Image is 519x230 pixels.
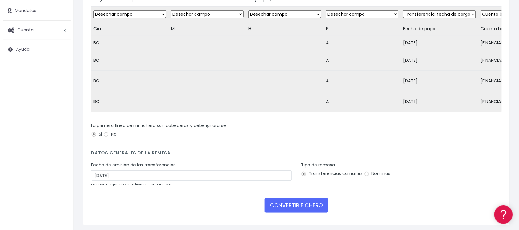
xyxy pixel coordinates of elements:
[168,22,246,36] td: M
[323,91,401,112] td: A
[401,91,478,112] td: [DATE]
[16,46,30,53] span: Ayuda
[103,131,117,137] label: No
[364,170,390,177] label: Nóminas
[401,71,478,91] td: [DATE]
[323,36,401,50] td: A
[91,36,168,50] td: BC
[91,22,168,36] td: Cía.
[401,50,478,71] td: [DATE]
[323,71,401,91] td: A
[17,27,34,33] span: Cuenta
[401,36,478,50] td: [DATE]
[301,170,363,177] label: Transferencias comúnes
[3,24,71,37] a: Cuenta
[3,4,71,17] a: Mandatos
[91,122,226,129] label: La primera línea de mi fichero son cabeceras y debe ignorarse
[91,131,102,137] label: Si
[265,198,328,213] button: CONVERTIR FICHERO
[91,91,168,112] td: BC
[246,22,323,36] td: H
[91,162,176,168] label: Fecha de emisión de las transferencias
[91,71,168,91] td: BC
[401,22,478,36] td: Fecha de pago
[91,182,172,187] small: en caso de que no se incluya en cada registro
[323,50,401,71] td: A
[91,50,168,71] td: BC
[323,22,401,36] td: E
[3,43,71,56] a: Ayuda
[91,150,502,159] h4: Datos generales de la remesa
[301,162,335,168] label: Tipo de remesa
